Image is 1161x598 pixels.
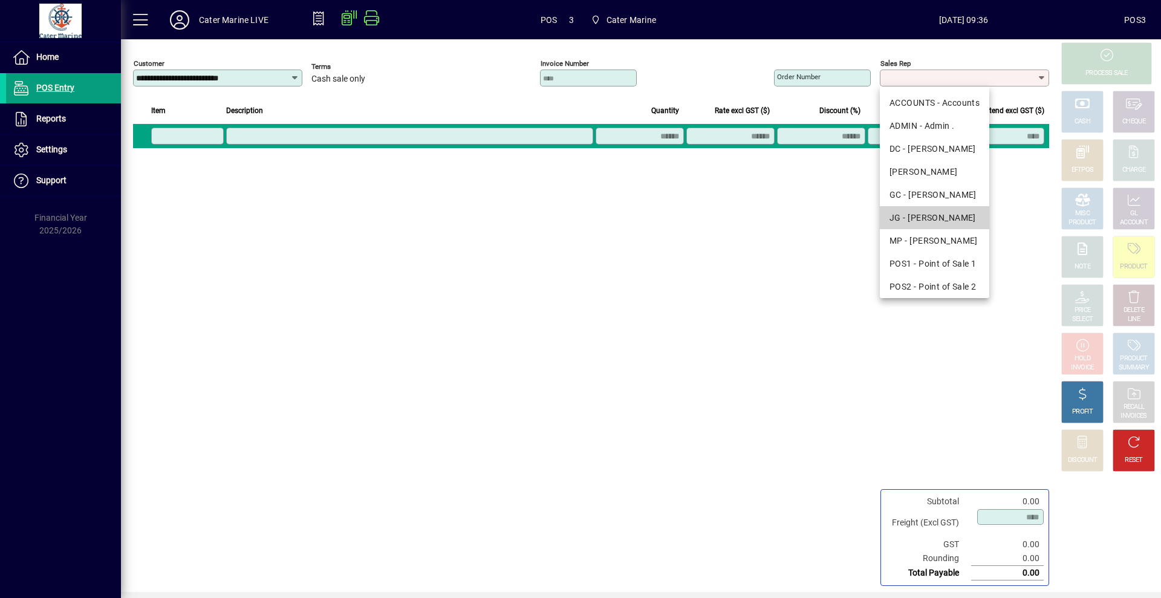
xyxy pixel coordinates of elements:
[971,495,1044,509] td: 0.00
[1075,262,1090,271] div: NOTE
[1075,117,1090,126] div: CASH
[1124,306,1144,315] div: DELETE
[971,566,1044,580] td: 0.00
[889,189,980,201] div: GC - [PERSON_NAME]
[36,175,67,185] span: Support
[880,275,989,298] mat-option: POS2 - Point of Sale 2
[199,10,268,30] div: Cater Marine LIVE
[819,104,860,117] span: Discount (%)
[1120,262,1147,271] div: PRODUCT
[715,104,770,117] span: Rate excl GST ($)
[6,166,121,196] a: Support
[886,566,971,580] td: Total Payable
[880,206,989,229] mat-option: JG - John Giles
[1075,354,1090,363] div: HOLD
[889,258,980,270] div: POS1 - Point of Sale 1
[541,10,558,30] span: POS
[803,10,1124,30] span: [DATE] 09:36
[889,166,980,178] div: [PERSON_NAME]
[36,145,67,154] span: Settings
[1068,218,1096,227] div: PRODUCT
[886,538,971,551] td: GST
[889,120,980,132] div: ADMIN - Admin .
[160,9,199,31] button: Profile
[889,143,980,155] div: DC - [PERSON_NAME]
[889,235,980,247] div: MP - [PERSON_NAME]
[1072,408,1093,417] div: PROFIT
[886,551,971,566] td: Rounding
[880,59,911,68] mat-label: Sales rep
[1071,363,1093,372] div: INVOICE
[36,83,74,93] span: POS Entry
[1085,69,1128,78] div: PROCESS SALE
[981,104,1044,117] span: Extend excl GST ($)
[1122,117,1145,126] div: CHEQUE
[1128,315,1140,324] div: LINE
[1119,363,1149,372] div: SUMMARY
[1120,354,1147,363] div: PRODUCT
[1124,403,1145,412] div: RECALL
[880,252,989,275] mat-option: POS1 - Point of Sale 1
[886,509,971,538] td: Freight (Excl GST)
[880,229,989,252] mat-option: MP - Margaret Pierce
[586,9,661,31] span: Cater Marine
[607,10,656,30] span: Cater Marine
[6,104,121,134] a: Reports
[880,137,989,160] mat-option: DC - Dan Cleaver
[889,212,980,224] div: JG - [PERSON_NAME]
[651,104,679,117] span: Quantity
[971,538,1044,551] td: 0.00
[889,281,980,293] div: POS2 - Point of Sale 2
[569,10,574,30] span: 3
[971,551,1044,566] td: 0.00
[880,114,989,137] mat-option: ADMIN - Admin .
[151,104,166,117] span: Item
[311,63,384,71] span: Terms
[1072,315,1093,324] div: SELECT
[541,59,589,68] mat-label: Invoice number
[226,104,263,117] span: Description
[880,160,989,183] mat-option: DEB - Debbie McQuarters
[889,97,980,109] div: ACCOUNTS - Accounts
[134,59,164,68] mat-label: Customer
[1068,456,1097,465] div: DISCOUNT
[886,495,971,509] td: Subtotal
[1120,412,1146,421] div: INVOICES
[1130,209,1138,218] div: GL
[1075,306,1091,315] div: PRICE
[880,91,989,114] mat-option: ACCOUNTS - Accounts
[311,74,365,84] span: Cash sale only
[6,135,121,165] a: Settings
[36,52,59,62] span: Home
[1125,456,1143,465] div: RESET
[1072,166,1094,175] div: EFTPOS
[777,73,821,81] mat-label: Order number
[880,183,989,206] mat-option: GC - Gerard Cantin
[1120,218,1148,227] div: ACCOUNT
[1075,209,1090,218] div: MISC
[1124,10,1146,30] div: POS3
[36,114,66,123] span: Reports
[1122,166,1146,175] div: CHARGE
[6,42,121,73] a: Home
